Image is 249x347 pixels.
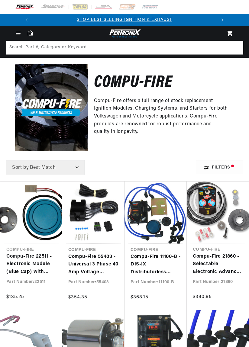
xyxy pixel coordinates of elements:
[195,160,243,175] div: Filters
[68,253,118,276] a: Compu-Fire 55403 - Universal 3 Phase 40 Amp Voltage Regulator
[94,76,172,90] h2: Compu-Fire
[216,14,228,26] button: Translation missing: en.sections.announcements.next_announcement
[11,30,25,37] summary: Menu
[229,41,243,54] button: Search Part #, Category or Keyword
[12,165,29,170] span: Sort by
[193,253,243,276] a: Compu-Fire 21860 - Selectable Electronic Advance Ignition Module for 70-99 Big Twin (Excluding Fu...
[15,64,88,151] img: Compu-Fire
[33,17,216,23] div: 1 of 2
[33,17,216,23] div: Announcement
[6,41,243,54] input: Search Part #, Category or Keyword
[131,253,181,276] a: Compu-Fire 11100-B - DIS-IX Distributorless Ignition System with Blue Plug Wires for BOSCH 009 Di...
[6,160,85,175] select: Sort by
[77,18,172,22] a: SHOP BEST SELLING IGNITION & EXHAUST
[28,30,33,36] a: Garage: 0 item(s)
[6,253,56,276] a: Compu-Fire 22511 - Electronic Module (Blue Cap) with Rotor for DIS-IX Ignition System
[21,14,33,26] button: Translation missing: en.sections.announcements.previous_announcement
[108,28,141,38] img: Pertronix
[94,97,228,136] p: Compu-Fire offers a full range of stock replacement Ignition Modules, Charging Systems, and Start...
